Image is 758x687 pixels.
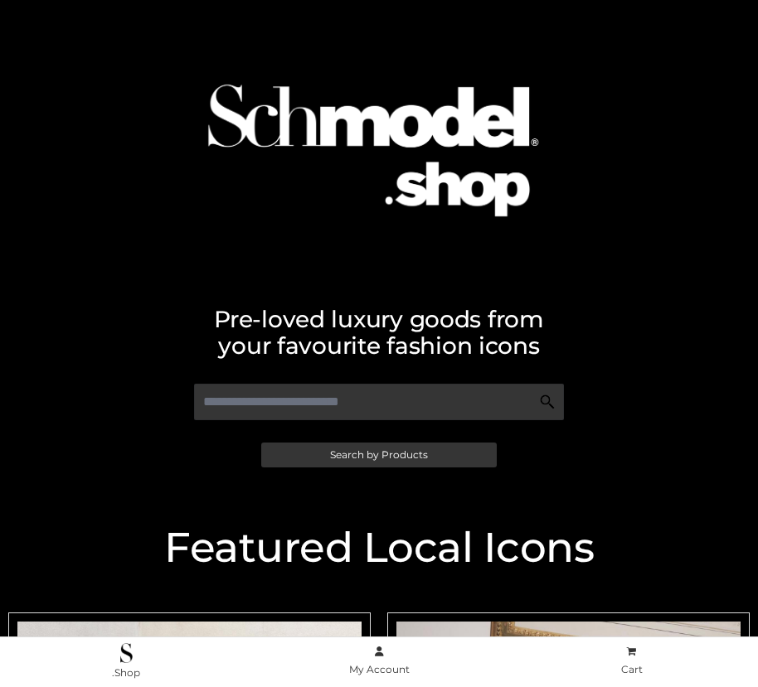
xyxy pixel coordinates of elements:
[505,642,758,680] a: Cart
[8,306,750,359] h2: Pre-loved luxury goods from your favourite fashion icons
[120,643,133,663] img: .Shop
[261,443,497,467] a: Search by Products
[330,450,428,460] span: Search by Products
[539,394,556,410] img: Search Icon
[253,642,506,680] a: My Account
[112,666,140,679] span: .Shop
[349,663,410,675] span: My Account
[621,663,643,675] span: Cart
